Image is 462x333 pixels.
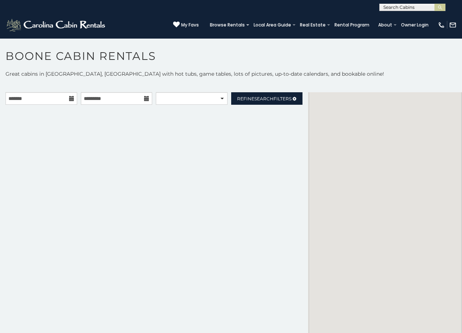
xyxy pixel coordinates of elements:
[6,18,107,32] img: White-1-2.png
[296,20,329,30] a: Real Estate
[331,20,373,30] a: Rental Program
[397,20,432,30] a: Owner Login
[181,22,199,28] span: My Favs
[254,96,273,101] span: Search
[237,96,291,101] span: Refine Filters
[250,20,295,30] a: Local Area Guide
[173,21,199,29] a: My Favs
[438,21,445,29] img: phone-regular-white.png
[206,20,248,30] a: Browse Rentals
[231,92,303,105] a: RefineSearchFilters
[375,20,396,30] a: About
[449,21,456,29] img: mail-regular-white.png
